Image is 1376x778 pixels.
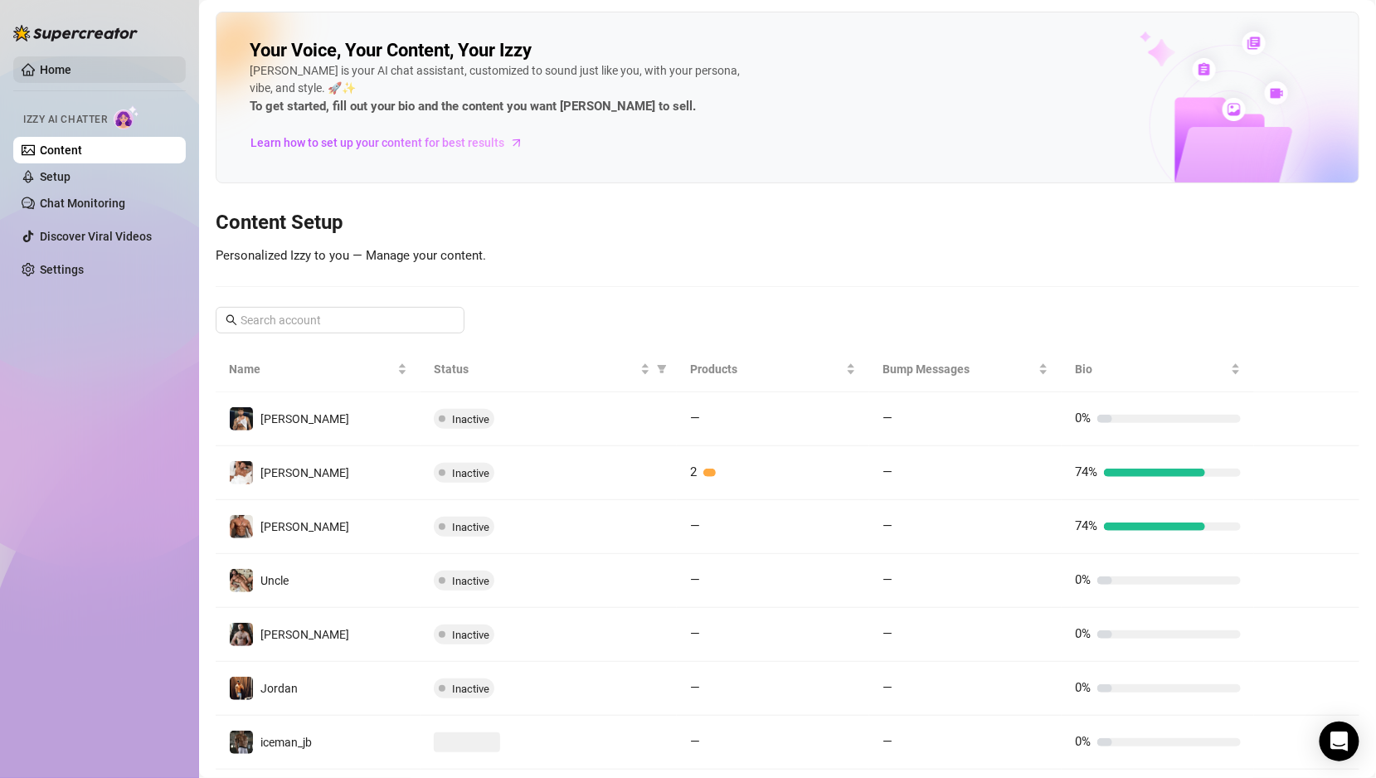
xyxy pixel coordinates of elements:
span: [PERSON_NAME] [260,466,349,479]
img: David [230,515,253,538]
span: 2 [690,464,697,479]
a: Learn how to set up your content for best results [250,129,536,156]
span: [PERSON_NAME] [260,628,349,641]
th: Products [677,347,869,392]
span: — [690,626,700,641]
span: — [690,411,700,425]
span: — [690,680,700,695]
a: Content [40,143,82,157]
a: Home [40,63,71,76]
img: logo-BBDzfeDw.svg [13,25,138,41]
span: Inactive [452,683,489,695]
div: Open Intercom Messenger [1320,722,1359,761]
a: Discover Viral Videos [40,230,152,243]
span: 0% [1075,626,1091,641]
span: — [690,572,700,587]
span: — [882,411,892,425]
span: Uncle [260,574,289,587]
span: Status [434,360,637,378]
span: Inactive [452,467,489,479]
span: — [690,518,700,533]
span: Jordan [260,682,298,695]
strong: To get started, fill out your bio and the content you want [PERSON_NAME] to sell. [250,99,696,114]
span: 0% [1075,734,1091,749]
span: — [882,680,892,695]
span: Inactive [452,629,489,641]
span: — [690,734,700,749]
span: Personalized Izzy to you — Manage your content. [216,248,486,263]
span: Inactive [452,521,489,533]
h2: Your Voice, Your Content, Your Izzy [250,39,532,62]
span: 0% [1075,411,1091,425]
span: Products [690,360,843,378]
span: — [882,518,892,533]
span: filter [657,364,667,374]
th: Status [421,347,677,392]
span: 74% [1075,464,1097,479]
span: — [882,626,892,641]
img: Marcus [230,623,253,646]
th: Name [216,347,421,392]
span: Inactive [452,413,489,425]
span: filter [654,357,670,382]
span: — [882,572,892,587]
span: 0% [1075,572,1091,587]
a: Chat Monitoring [40,197,125,210]
span: iceman_jb [260,736,312,749]
span: [PERSON_NAME] [260,520,349,533]
div: [PERSON_NAME] is your AI chat assistant, customized to sound just like you, with your persona, vi... [250,62,747,117]
a: Settings [40,263,84,276]
span: Izzy AI Chatter [23,112,107,128]
img: Chris [230,407,253,430]
span: Name [229,360,394,378]
span: 0% [1075,680,1091,695]
a: Setup [40,170,71,183]
img: iceman_jb [230,731,253,754]
input: Search account [241,311,441,329]
span: — [882,734,892,749]
span: Inactive [452,575,489,587]
img: Jake [230,461,253,484]
img: AI Chatter [114,105,139,129]
span: Bump Messages [882,360,1035,378]
img: Uncle [230,569,253,592]
th: Bump Messages [869,347,1062,392]
img: ai-chatter-content-library-cLFOSyPT.png [1101,13,1359,182]
span: — [882,464,892,479]
img: Jordan [230,677,253,700]
span: 74% [1075,518,1097,533]
th: Bio [1062,347,1254,392]
span: search [226,314,237,326]
span: Bio [1075,360,1228,378]
span: arrow-right [508,134,525,151]
h3: Content Setup [216,210,1359,236]
span: Learn how to set up your content for best results [250,134,504,152]
span: [PERSON_NAME] [260,412,349,425]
